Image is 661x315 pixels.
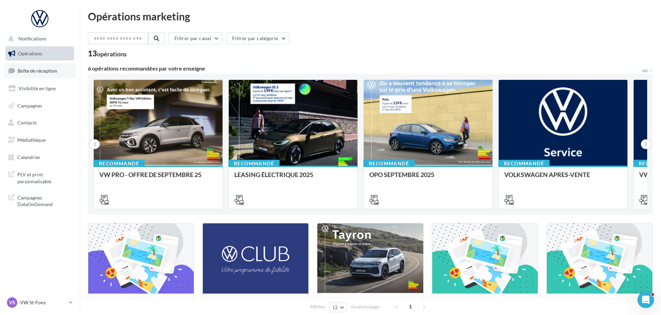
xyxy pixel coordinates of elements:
div: VW PRO - OFFRE DE SEPTEMBRE 25 [99,171,217,185]
span: Afficher [310,304,325,310]
div: VOLKSWAGEN APRES-VENTE [504,171,622,185]
a: Opérations [4,46,75,61]
span: VS [9,299,15,306]
div: 6 opérations recommandées par votre enseigne [88,66,642,71]
span: Opérations [18,50,42,56]
iframe: Intercom live chat [637,291,654,308]
button: 12 [329,303,347,312]
div: Recommandé [93,160,145,167]
a: Médiathèque [4,133,75,147]
a: Contacts [4,115,75,130]
div: Opérations marketing [88,11,653,21]
span: Contacts [17,120,37,126]
p: VW St-Fons [20,299,66,306]
span: résultats/page [351,304,379,310]
a: Visibilité en ligne [4,81,75,96]
div: 13 [88,50,127,57]
span: Calendrier [17,154,40,160]
span: Notifications [18,36,46,42]
span: 1 [405,301,416,312]
button: Filtrer par catégorie [226,33,289,44]
div: Recommandé [228,160,280,167]
span: Médiathèque [17,137,46,143]
div: OPO SEPTEMBRE 2025 [369,171,487,185]
a: PLV et print personnalisable [4,167,75,187]
button: Filtrer par canal [169,33,223,44]
div: Recommandé [363,160,415,167]
a: Campagnes [4,99,75,113]
span: Boîte de réception [18,68,57,74]
div: LEASING ÉLECTRIQUE 2025 [234,171,352,185]
div: opérations [97,51,127,57]
a: Campagnes DataOnDemand [4,190,75,211]
a: Boîte de réception [4,63,75,78]
a: Calendrier [4,150,75,165]
span: Campagnes DataOnDemand [17,193,71,208]
span: Visibilité en ligne [19,85,56,91]
span: 12 [332,305,338,310]
span: PLV et print personnalisable [17,170,71,185]
span: Campagnes [17,102,42,108]
a: VS VW St-Fons [6,296,74,309]
div: Recommandé [498,160,550,167]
